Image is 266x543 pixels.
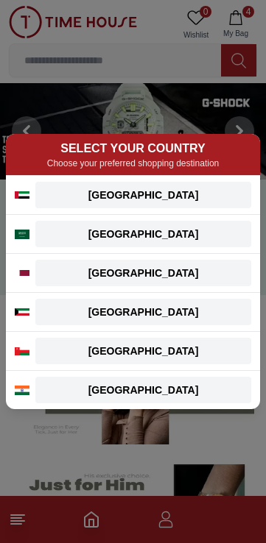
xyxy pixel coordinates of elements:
button: [GEOGRAPHIC_DATA] [35,221,251,247]
img: India flag [15,386,29,395]
img: Oman flag [15,347,29,355]
div: [GEOGRAPHIC_DATA] [44,188,242,202]
img: Kuwait flag [15,308,29,316]
button: [GEOGRAPHIC_DATA] [35,299,251,325]
div: [GEOGRAPHIC_DATA] [44,383,242,397]
h2: SELECT YOUR COUNTRY [15,140,251,157]
button: [GEOGRAPHIC_DATA] [35,338,251,364]
div: [GEOGRAPHIC_DATA] [44,344,242,358]
img: Qatar flag [15,270,29,276]
button: [GEOGRAPHIC_DATA] [35,260,251,286]
img: UAE flag [15,191,29,199]
button: [GEOGRAPHIC_DATA] [35,377,251,403]
button: [GEOGRAPHIC_DATA] [35,182,251,208]
div: [GEOGRAPHIC_DATA] [44,305,242,319]
p: Choose your preferred shopping destination [15,157,251,169]
div: [GEOGRAPHIC_DATA] [44,227,242,241]
img: Saudi Arabia flag [15,230,29,239]
div: [GEOGRAPHIC_DATA] [44,266,242,280]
